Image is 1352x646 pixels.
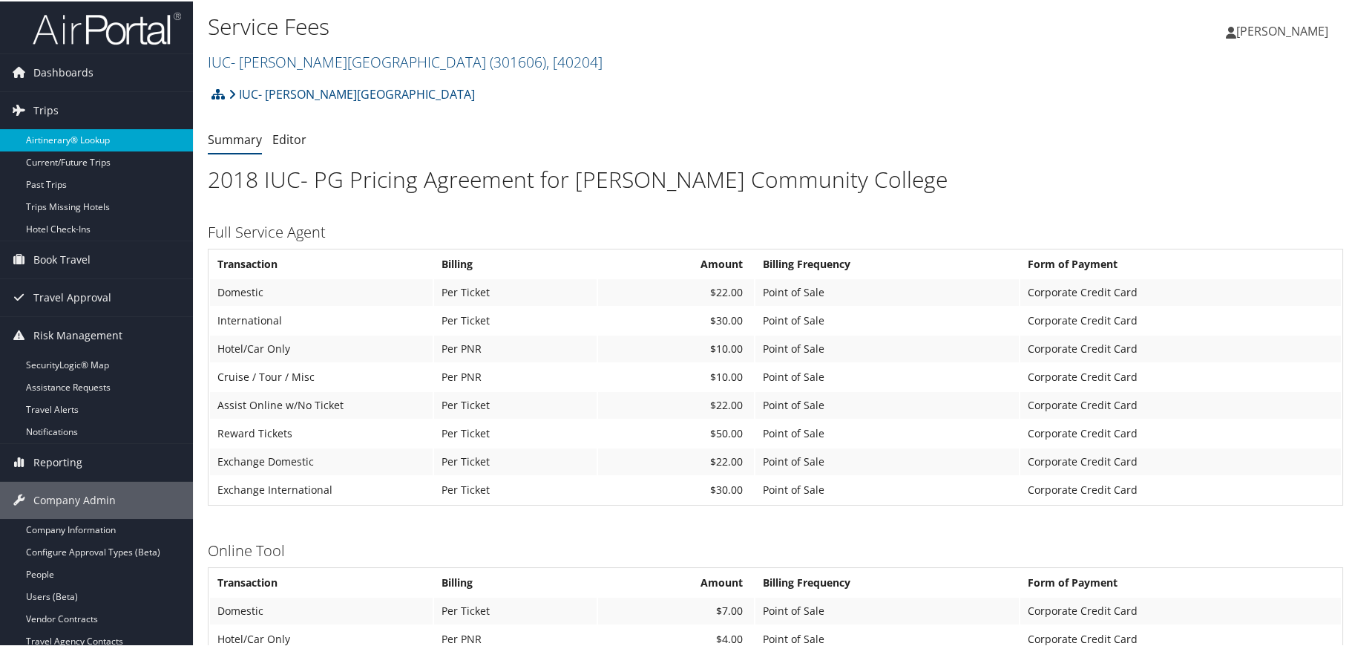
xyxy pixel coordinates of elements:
[434,391,597,417] td: Per Ticket
[755,306,1019,333] td: Point of Sale
[598,447,755,474] td: $22.00
[210,447,433,474] td: Exchange Domestic
[210,306,433,333] td: International
[210,391,433,417] td: Assist Online w/No Ticket
[434,334,597,361] td: Per PNR
[755,475,1019,502] td: Point of Sale
[755,596,1019,623] td: Point of Sale
[1236,22,1328,38] span: [PERSON_NAME]
[208,10,965,41] h1: Service Fees
[598,306,755,333] td: $30.00
[33,10,181,45] img: airportal-logo.png
[598,391,755,417] td: $22.00
[598,278,755,304] td: $22.00
[208,221,1343,241] h3: Full Service Agent
[1020,278,1341,304] td: Corporate Credit Card
[755,278,1019,304] td: Point of Sale
[598,596,755,623] td: $7.00
[1226,7,1343,52] a: [PERSON_NAME]
[1020,306,1341,333] td: Corporate Credit Card
[1020,419,1341,446] td: Corporate Credit Card
[33,91,59,128] span: Trips
[208,130,262,146] a: Summary
[755,334,1019,361] td: Point of Sale
[434,568,597,595] th: Billing
[210,249,433,276] th: Transaction
[1020,362,1341,389] td: Corporate Credit Card
[755,419,1019,446] td: Point of Sale
[33,316,122,353] span: Risk Management
[434,596,597,623] td: Per Ticket
[1020,391,1341,417] td: Corporate Credit Card
[210,362,433,389] td: Cruise / Tour / Misc
[33,278,111,315] span: Travel Approval
[208,163,1343,194] h1: 2018 IUC- PG Pricing Agreement for [PERSON_NAME] Community College
[33,443,82,480] span: Reporting
[210,334,433,361] td: Hotel/Car Only
[598,362,755,389] td: $10.00
[210,568,433,595] th: Transaction
[434,249,597,276] th: Billing
[33,53,93,90] span: Dashboards
[1020,249,1341,276] th: Form of Payment
[755,568,1019,595] th: Billing Frequency
[598,475,755,502] td: $30.00
[755,447,1019,474] td: Point of Sale
[755,362,1019,389] td: Point of Sale
[208,50,603,71] a: IUC- [PERSON_NAME][GEOGRAPHIC_DATA]
[434,278,597,304] td: Per Ticket
[755,391,1019,417] td: Point of Sale
[434,475,597,502] td: Per Ticket
[755,249,1019,276] th: Billing Frequency
[33,480,116,518] span: Company Admin
[1020,447,1341,474] td: Corporate Credit Card
[598,249,755,276] th: Amount
[598,334,755,361] td: $10.00
[210,475,433,502] td: Exchange International
[210,419,433,446] td: Reward Tickets
[1020,568,1341,595] th: Form of Payment
[208,539,1343,560] h3: Online Tool
[434,447,597,474] td: Per Ticket
[272,130,306,146] a: Editor
[434,306,597,333] td: Per Ticket
[1020,475,1341,502] td: Corporate Credit Card
[598,568,755,595] th: Amount
[598,419,755,446] td: $50.00
[229,78,475,108] a: IUC- [PERSON_NAME][GEOGRAPHIC_DATA]
[434,419,597,446] td: Per Ticket
[33,240,91,277] span: Book Travel
[210,596,433,623] td: Domestic
[434,362,597,389] td: Per PNR
[1020,596,1341,623] td: Corporate Credit Card
[210,278,433,304] td: Domestic
[546,50,603,71] span: , [ 40204 ]
[1020,334,1341,361] td: Corporate Credit Card
[490,50,546,71] span: ( 301606 )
